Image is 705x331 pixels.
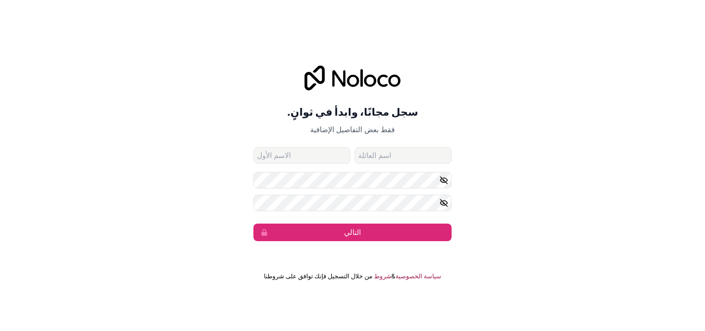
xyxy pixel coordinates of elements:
font: سجل مجانًا، وابدأ في ثوانٍ. [287,106,418,118]
font: & [391,272,395,280]
font: التالي [344,228,361,237]
font: فقط بعض التفاصيل الإضافية [310,125,395,134]
a: سياسة الخصوصية [395,272,441,280]
font: من خلال التسجيل فإنك توافق على شروطنا [264,272,373,280]
input: اسم العائلة [355,147,452,164]
input: الاسم الأول [253,147,350,164]
a: شروط [374,272,392,280]
input: كلمة المرور [253,172,452,188]
input: تأكيد كلمة المرور [253,195,452,211]
button: التالي [253,224,452,241]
